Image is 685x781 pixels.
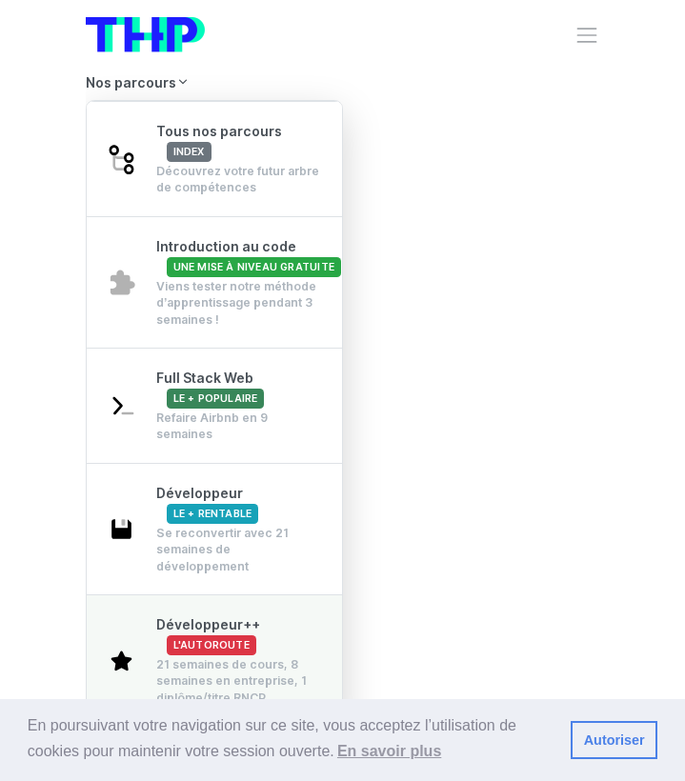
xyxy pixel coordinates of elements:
div: Se reconvertir avec 21 semaines de développement [156,525,322,575]
span: Tous nos parcours [156,124,282,159]
a: dismiss cookie message [571,721,657,759]
span: En poursuivant votre navigation sur ce site, vous acceptez l’utilisation de cookies pour mainteni... [28,714,555,766]
img: save-2003ce5719e3e880618d2f866ea23079.svg [107,514,137,545]
div: Refaire Airbnb en 9 semaines [156,410,322,443]
a: learn more about cookies [334,737,445,766]
div: Viens tester notre méthode d’apprentissage pendant 3 semaines ! [156,278,341,329]
a: Nos parcours [86,67,600,100]
span: Développeur++ [156,617,260,652]
span: Introduction au code [156,239,341,274]
img: star-1b1639e91352246008672c7d0108e8fd.svg [107,646,137,676]
button: Toggle navigation [574,23,599,48]
img: puzzle-4bde4084d90f9635442e68fcf97b7805.svg [107,268,137,298]
img: terminal-92af89cfa8d47c02adae11eb3e7f907c.svg [107,390,137,421]
span: Le + populaire [167,389,265,409]
div: Découvrez votre futur arbre de compétences [156,163,322,196]
img: logo [86,17,205,52]
span: Le + rentable [167,504,259,524]
div: 21 semaines de cours, 8 semaines en entreprise, 1 diplôme/titre RNCP [156,656,322,707]
a: DéveloppeurLe + rentable Se reconvertir avec 21 semaines de développement [87,463,342,595]
a: Introduction au codeUne mise à niveau gratuite Viens tester notre méthode d’apprentissage pendant... [87,216,342,349]
span: index [167,142,212,162]
a: Full Stack WebLe + populaire Refaire Airbnb en 9 semaines [87,348,342,464]
span: Full Stack Web [156,370,264,406]
span: Une mise à niveau gratuite [167,257,341,277]
img: git-4-38d7f056ac829478e83c2c2dd81de47b.svg [107,144,137,174]
span: Développeur [156,486,258,521]
span: L'autoroute [167,635,256,655]
a: Développeur++L'autoroute 21 semaines de cours, 8 semaines en entreprise, 1 diplôme/titre RNCP [87,594,342,726]
a: Tous nos parcoursindex Découvrez votre futur arbre de compétences [87,101,342,217]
